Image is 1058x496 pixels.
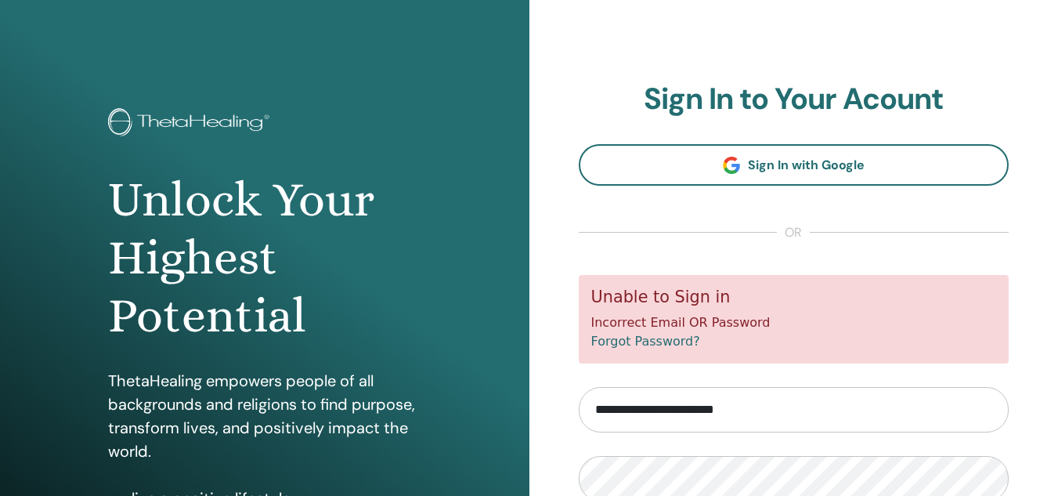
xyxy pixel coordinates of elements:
span: Sign In with Google [748,157,865,173]
div: Incorrect Email OR Password [579,275,1009,364]
a: Forgot Password? [591,334,700,349]
p: ThetaHealing empowers people of all backgrounds and religions to find purpose, transform lives, a... [108,369,421,463]
h2: Sign In to Your Acount [579,81,1009,118]
span: or [777,223,810,242]
a: Sign In with Google [579,144,1009,186]
h1: Unlock Your Highest Potential [108,171,421,346]
h5: Unable to Sign in [591,288,997,307]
